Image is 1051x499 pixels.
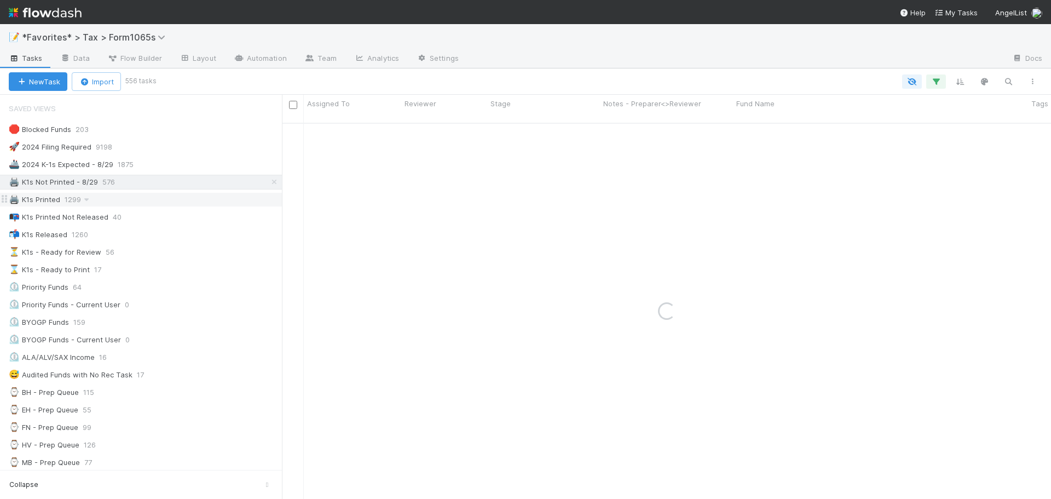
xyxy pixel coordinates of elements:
div: Priority Funds [9,280,68,294]
span: 📝 [9,32,20,42]
div: 2024 K-1s Expected - 8/29 [9,158,113,171]
span: Tasks [9,53,43,64]
span: 40 [113,210,132,224]
span: 99 [83,421,102,434]
span: Assigned To [307,98,350,109]
span: 0 [125,333,141,347]
span: 🚀 [9,142,20,151]
span: 1875 [118,158,145,171]
span: *Favorites* > Tax > Form1065s [22,32,171,43]
div: ALA/ALV/SAX Income [9,351,95,364]
small: 556 tasks [125,76,157,86]
span: Stage [490,98,511,109]
div: HV - Prep Queue [9,438,79,452]
a: Flow Builder [99,50,171,68]
span: 77 [84,456,103,469]
span: 9198 [96,140,123,154]
div: K1s Released [9,228,67,242]
div: K1s - Ready for Review [9,245,101,259]
span: 🛑 [9,124,20,134]
button: Import [72,72,121,91]
span: 126 [84,438,107,452]
div: EH - Prep Queue [9,403,78,417]
div: FN - Prep Queue [9,421,78,434]
a: Data [51,50,99,68]
span: Reviewer [405,98,436,109]
div: Audited Funds with No Rec Task [9,368,132,382]
span: ⏲️ [9,282,20,291]
span: 56 [106,245,125,259]
div: Blocked Funds [9,123,71,136]
span: 55 [83,403,102,417]
div: BYOGP Funds - Current User [9,333,121,347]
a: Layout [171,50,225,68]
span: ⌚ [9,440,20,449]
span: ⌚ [9,405,20,414]
span: 17 [137,368,155,382]
span: My Tasks [934,8,978,17]
div: 2024 Filing Required [9,140,91,154]
img: avatar_37569647-1c78-4889-accf-88c08d42a236.png [1031,8,1042,19]
button: NewTask [9,72,67,91]
span: 1260 [72,228,99,242]
a: Automation [225,50,296,68]
div: MB - Prep Queue [9,456,80,469]
span: Flow Builder [107,53,162,64]
span: 🖨️ [9,194,20,204]
a: Docs [1003,50,1051,68]
span: 1299 [65,193,92,207]
div: K1s Printed Not Released [9,210,108,224]
input: Toggle All Rows Selected [289,101,297,109]
span: ⏲️ [9,352,20,362]
div: BYOGP Funds [9,316,69,329]
span: 159 [73,316,96,329]
span: Saved Views [9,97,56,119]
span: ⏲️ [9,335,20,344]
span: 📭 [9,212,20,221]
span: Collapse [9,480,38,490]
div: BH - Prep Queue [9,386,79,399]
span: AngelList [995,8,1027,17]
a: Team [296,50,345,68]
div: K1s Printed [9,193,60,207]
span: 576 [102,175,126,189]
div: Priority Funds - Current User [9,298,120,312]
span: ⌚ [9,387,20,397]
span: ⏲️ [9,317,20,326]
span: ⏳ [9,247,20,256]
span: 115 [83,386,105,399]
a: Analytics [345,50,408,68]
div: Help [899,7,926,18]
span: ⌛ [9,265,20,274]
span: 203 [76,123,100,136]
span: 😅 [9,370,20,379]
span: Tags [1031,98,1048,109]
span: 🚢 [9,159,20,169]
div: K1s - Ready to Print [9,263,90,277]
span: 📬 [9,230,20,239]
span: ⏲️ [9,300,20,309]
a: Settings [408,50,467,68]
a: My Tasks [934,7,978,18]
span: 0 [125,298,140,312]
img: logo-inverted-e16ddd16eac7371096b0.svg [9,3,82,22]
span: 🖨️ [9,177,20,186]
span: Fund Name [736,98,775,109]
span: ⌚ [9,422,20,432]
span: ⌚ [9,457,20,467]
div: K1s Not Printed - 8/29 [9,175,98,189]
span: 64 [73,280,93,294]
span: 16 [99,351,118,364]
span: Notes - Preparer<>Reviewer [603,98,701,109]
span: 17 [94,263,112,277]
